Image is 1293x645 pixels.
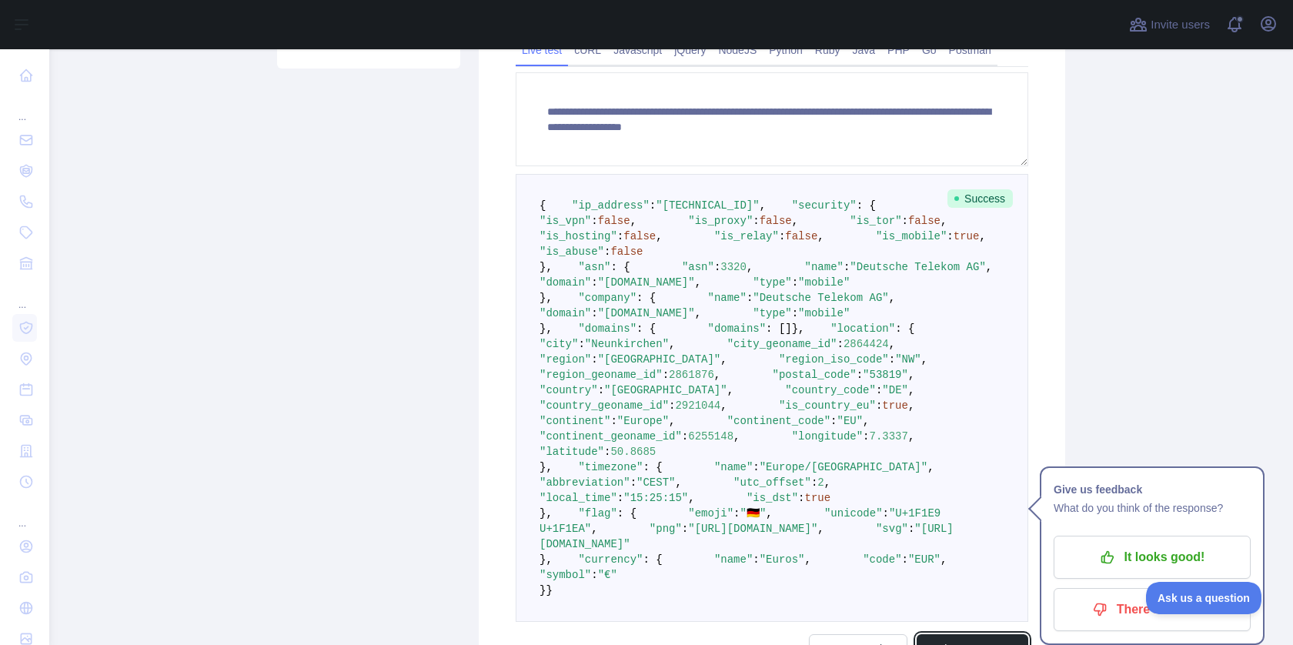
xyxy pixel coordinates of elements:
[636,292,656,304] span: : {
[895,353,921,366] span: "NW"
[927,461,934,473] span: ,
[986,261,992,273] span: ,
[883,507,889,520] span: :
[870,430,908,443] span: 7.3337
[540,553,553,566] span: },
[720,399,727,412] span: ,
[947,189,1013,208] span: Success
[792,307,798,319] span: :
[540,353,591,366] span: "region"
[863,415,869,427] span: ,
[578,338,584,350] span: :
[817,230,824,242] span: ,
[809,38,847,62] a: Ruby
[954,230,980,242] span: true
[663,369,669,381] span: :
[695,276,701,289] span: ,
[779,230,785,242] span: :
[850,215,901,227] span: "is_tor"
[805,553,811,566] span: ,
[979,230,985,242] span: ,
[837,338,844,350] span: :
[889,292,895,304] span: ,
[540,246,604,258] span: "is_abuse"
[516,38,568,62] a: Live test
[578,261,610,273] span: "asn"
[1146,582,1262,614] iframe: Toggle Customer Support
[850,261,985,273] span: "Deutsche Telekom AG"
[847,38,882,62] a: Java
[630,476,636,489] span: :
[714,461,753,473] span: "name"
[943,38,997,62] a: Postman
[540,199,546,212] span: {
[578,507,616,520] span: "flag"
[876,523,908,535] span: "svg"
[636,476,675,489] span: "CEST"
[766,507,772,520] span: ,
[598,353,721,366] span: "[GEOGRAPHIC_DATA]"
[650,199,656,212] span: :
[675,476,681,489] span: ,
[540,584,546,597] span: }
[733,507,740,520] span: :
[591,353,597,366] span: :
[540,399,669,412] span: "country_geoname_id"
[882,399,908,412] span: true
[598,384,604,396] span: :
[720,261,747,273] span: 3320
[785,384,876,396] span: "country_code"
[591,569,597,581] span: :
[792,276,798,289] span: :
[1126,12,1213,37] button: Invite users
[760,199,766,212] span: ,
[889,353,895,366] span: :
[817,523,824,535] span: ,
[733,430,740,443] span: ,
[617,492,623,504] span: :
[604,384,727,396] span: "[GEOGRAPHIC_DATA]"
[916,38,943,62] a: Go
[817,476,824,489] span: 2
[540,446,604,458] span: "latitude"
[889,338,895,350] span: ,
[623,230,656,242] span: false
[876,230,947,242] span: "is_mobile"
[805,261,844,273] span: "name"
[540,322,553,335] span: },
[669,369,714,381] span: 2861876
[604,246,610,258] span: :
[668,38,712,62] a: jQuery
[682,523,688,535] span: :
[753,461,759,473] span: :
[863,553,901,566] span: "code"
[753,276,791,289] span: "type"
[785,230,817,242] span: false
[688,507,733,520] span: "emoji"
[747,261,753,273] span: ,
[792,430,863,443] span: "longitude"
[753,553,759,566] span: :
[607,38,668,62] a: Javascript
[617,507,636,520] span: : {
[540,569,591,581] span: "symbol"
[908,430,914,443] span: ,
[908,523,914,535] span: :
[837,415,864,427] span: "EU"
[643,461,662,473] span: : {
[669,338,675,350] span: ,
[714,369,720,381] span: ,
[623,492,688,504] span: "15:25:15"
[540,307,591,319] span: "domain"
[688,492,694,504] span: ,
[591,523,597,535] span: ,
[908,215,941,227] span: false
[779,399,876,412] span: "is_country_eu"
[895,322,914,335] span: : {
[712,38,763,62] a: NodeJS
[844,338,889,350] span: 2864424
[763,38,809,62] a: Python
[811,476,817,489] span: :
[792,215,798,227] span: ,
[857,369,863,381] span: :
